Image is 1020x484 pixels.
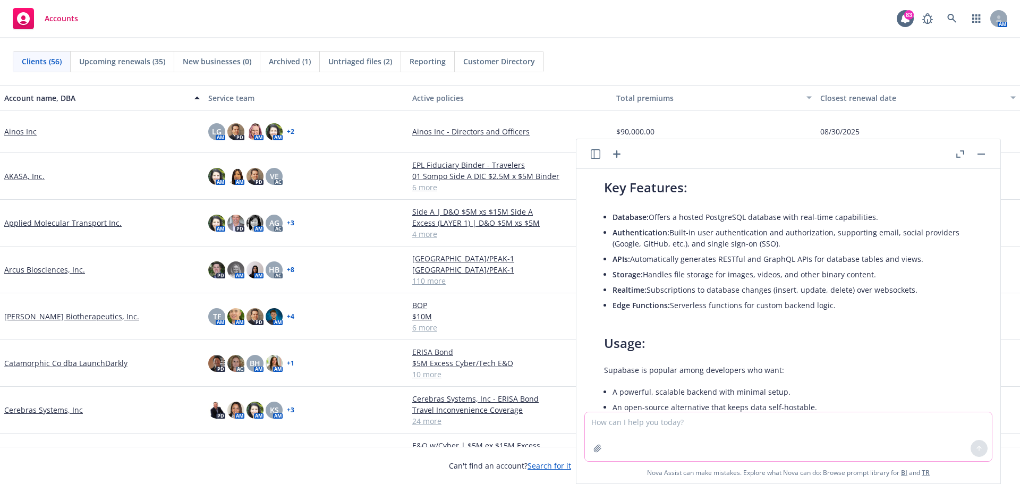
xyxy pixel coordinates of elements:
[816,85,1020,111] button: Closest renewal date
[412,264,608,275] a: [GEOGRAPHIC_DATA]/PEAK-1
[204,85,408,111] button: Service team
[604,364,973,376] p: Supabase is popular among developers who want:
[246,168,263,185] img: photo
[412,311,608,322] a: $10M
[412,182,608,193] a: 6 more
[208,355,225,372] img: photo
[227,215,244,232] img: photo
[266,123,283,140] img: photo
[412,404,608,415] a: Travel Inconvenience Coverage
[269,56,311,67] span: Archived (1)
[904,10,914,20] div: 83
[917,8,938,29] a: Report a Bug
[227,261,244,278] img: photo
[820,126,860,137] span: 08/30/2025
[227,402,244,419] img: photo
[412,322,608,333] a: 6 more
[287,360,294,367] a: + 1
[612,85,816,111] button: Total premiums
[616,126,654,137] span: $90,000.00
[246,215,263,232] img: photo
[246,402,263,419] img: photo
[412,393,608,404] a: Cerebras Systems, Inc - ERISA Bond
[246,261,263,278] img: photo
[266,308,283,325] img: photo
[227,308,244,325] img: photo
[412,126,608,137] a: Ainos Inc - Directors and Officers
[269,264,279,275] span: HB
[412,217,608,228] a: Excess (LAYER 1) | D&O $5M xs $5M
[613,285,647,295] span: Realtime:
[412,253,608,264] a: [GEOGRAPHIC_DATA]/PEAK-1
[227,168,244,185] img: photo
[412,92,608,104] div: Active policies
[287,313,294,320] a: + 4
[4,217,122,228] a: Applied Molecular Transport Inc.
[287,220,294,226] a: + 3
[4,126,37,137] a: Ainos Inc
[287,407,294,413] a: + 3
[287,267,294,273] a: + 8
[208,92,404,104] div: Service team
[412,171,608,182] a: 01 Sompo Side A DIC $2.5M x $5M Binder
[208,168,225,185] img: photo
[820,92,1004,104] div: Closest renewal date
[246,123,263,140] img: photo
[183,56,251,67] span: New businesses (0)
[4,311,139,322] a: [PERSON_NAME] Biotherapeutics, Inc.
[227,355,244,372] img: photo
[412,415,608,427] a: 24 more
[412,369,608,380] a: 10 more
[79,56,165,67] span: Upcoming renewals (35)
[4,358,127,369] a: Catamorphic Co dba LaunchDarkly
[287,129,294,135] a: + 2
[8,4,82,33] a: Accounts
[613,254,630,264] span: APIs:
[412,206,608,217] a: Side A | D&O $5M xs $15M Side A
[412,358,608,369] a: $5M Excess Cyber/Tech E&O
[22,56,62,67] span: Clients (56)
[270,404,279,415] span: KS
[208,261,225,278] img: photo
[966,8,987,29] a: Switch app
[328,56,392,67] span: Untriaged files (2)
[412,159,608,171] a: EPL Fiduciary Binder - Travelers
[246,308,263,325] img: photo
[581,462,996,483] span: Nova Assist can make mistakes. Explore what Nova can do: Browse prompt library for and
[604,334,973,352] h3: Usage:
[4,171,45,182] a: AKASA, Inc.
[45,14,78,23] span: Accounts
[613,300,670,310] span: Edge Functions:
[616,92,800,104] div: Total premiums
[613,267,973,282] li: Handles file storage for images, videos, and other binary content.
[4,92,188,104] div: Account name, DBA
[613,227,669,237] span: Authentication:
[208,215,225,232] img: photo
[270,171,279,182] span: VE
[212,126,222,137] span: LG
[449,460,571,471] span: Can't find an account?
[412,300,608,311] a: BOP
[901,468,907,477] a: BI
[208,402,225,419] img: photo
[613,384,973,400] li: A powerful, scalable backend with minimal setup.
[941,8,963,29] a: Search
[408,85,612,111] button: Active policies
[269,217,279,228] span: AG
[613,212,649,222] span: Database:
[250,358,260,369] span: BH
[412,228,608,240] a: 4 more
[227,123,244,140] img: photo
[613,251,973,267] li: Automatically generates RESTful and GraphQL APIs for database tables and views.
[613,298,973,313] li: Serverless functions for custom backend logic.
[604,179,973,197] h3: Key Features:
[922,468,930,477] a: TR
[4,264,85,275] a: Arcus Biosciences, Inc.
[410,56,446,67] span: Reporting
[412,275,608,286] a: 110 more
[613,209,973,225] li: Offers a hosted PostgreSQL database with real-time capabilities.
[613,400,973,415] li: An open-source alternative that keeps data self-hostable.
[463,56,535,67] span: Customer Directory
[412,440,608,451] a: E&O w/Cyber | $5M ex $15M Excess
